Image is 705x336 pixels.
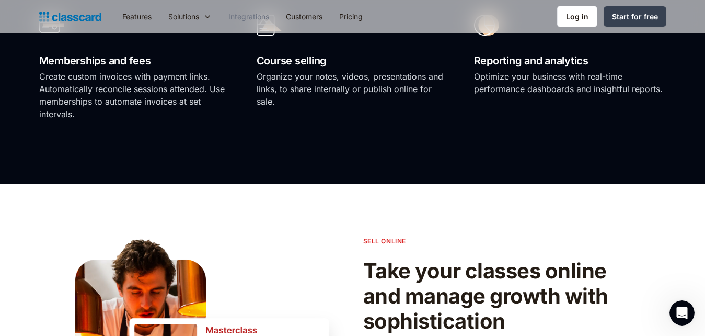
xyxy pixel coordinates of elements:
[168,11,199,22] div: Solutions
[566,11,588,22] div: Log in
[257,52,449,70] h2: Course selling
[612,11,658,22] div: Start for free
[39,52,232,70] h2: Memberships and fees
[557,6,597,27] a: Log in
[257,70,449,108] p: Organize your notes, videos, presentations and links, to share internally or publish online for s...
[331,5,371,28] a: Pricing
[220,5,278,28] a: Integrations
[604,6,666,27] a: Start for free
[363,259,635,334] h2: Take your classes online and manage growth with sophistication
[39,9,101,24] a: Logo
[278,5,331,28] a: Customers
[39,70,232,120] p: Create custom invoices with payment links. Automatically reconcile sessions attended. Use members...
[474,52,666,70] h2: Reporting and analytics
[114,5,160,28] a: Features
[669,300,695,326] iframe: Intercom live chat
[363,236,407,246] p: sell online
[160,5,220,28] div: Solutions
[474,70,666,95] p: Optimize your business with real-time performance dashboards and insightful reports.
